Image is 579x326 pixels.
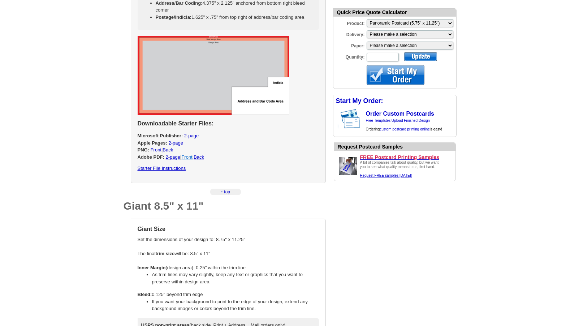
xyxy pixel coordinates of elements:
[163,147,173,153] a: Back
[392,119,430,123] a: Upload Finished Design
[138,265,166,270] strong: Inner Margin
[366,111,434,117] a: Order Custom Postcards
[333,9,456,17] div: Quick Price Quote Calculator
[333,52,366,60] label: Quantity:
[435,158,579,326] iframe: LiveChat chat widget
[152,298,319,312] li: If you want your background to print to the edge of your design, extend any background images or ...
[138,226,319,232] h4: Giant Size
[156,14,192,20] strong: Postage/Indicia:
[168,140,183,146] a: 2-page
[138,154,164,160] strong: Adobe PDF:
[138,120,214,126] strong: Downloadable Starter Files:
[138,166,186,171] a: Starter File Instructions
[181,154,192,160] a: Front
[184,133,199,138] a: 2-page
[360,173,412,177] a: Request FREE samples [DATE]!
[360,154,453,160] a: FREE Postcard Printing Samples
[138,292,152,297] strong: Bleed:
[155,251,174,256] strong: trim size
[333,18,366,27] label: Product:
[333,30,366,38] label: Delivery:
[333,41,366,49] label: Paper:
[338,143,455,151] div: Request Postcard Samples
[366,119,391,123] a: Free Templates
[138,132,319,160] p: | | |
[360,160,443,178] div: A lot of companies talk about quality, but we want you to see what quality means to us, first hand.
[366,119,442,131] span: | Ordering is easy!
[194,154,204,160] a: Back
[138,36,289,115] img: panoramic postcard starter files
[156,14,315,21] li: 1.625" x .75" from top right of address/bar coding area
[138,147,150,153] strong: PNG:
[221,189,230,194] a: ↑ top
[138,133,183,138] strong: Microsoft Publisher:
[124,201,326,211] h1: Giant 8.5" x 11"
[333,107,339,131] img: background image for postcard
[380,127,429,131] a: custom postcard printing online
[339,107,365,131] img: post card showing stamp and address area
[166,154,180,160] a: 2-page
[333,95,456,107] div: Start My Order:
[151,147,161,153] a: Front
[337,155,359,177] img: Upload a design ready to be printed
[152,271,319,285] li: As trim lines may vary slightly, keep any text or graphics that you want to preserve within desig...
[156,0,203,6] strong: Address/Bar Coding:
[138,140,167,146] strong: Apple Pages:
